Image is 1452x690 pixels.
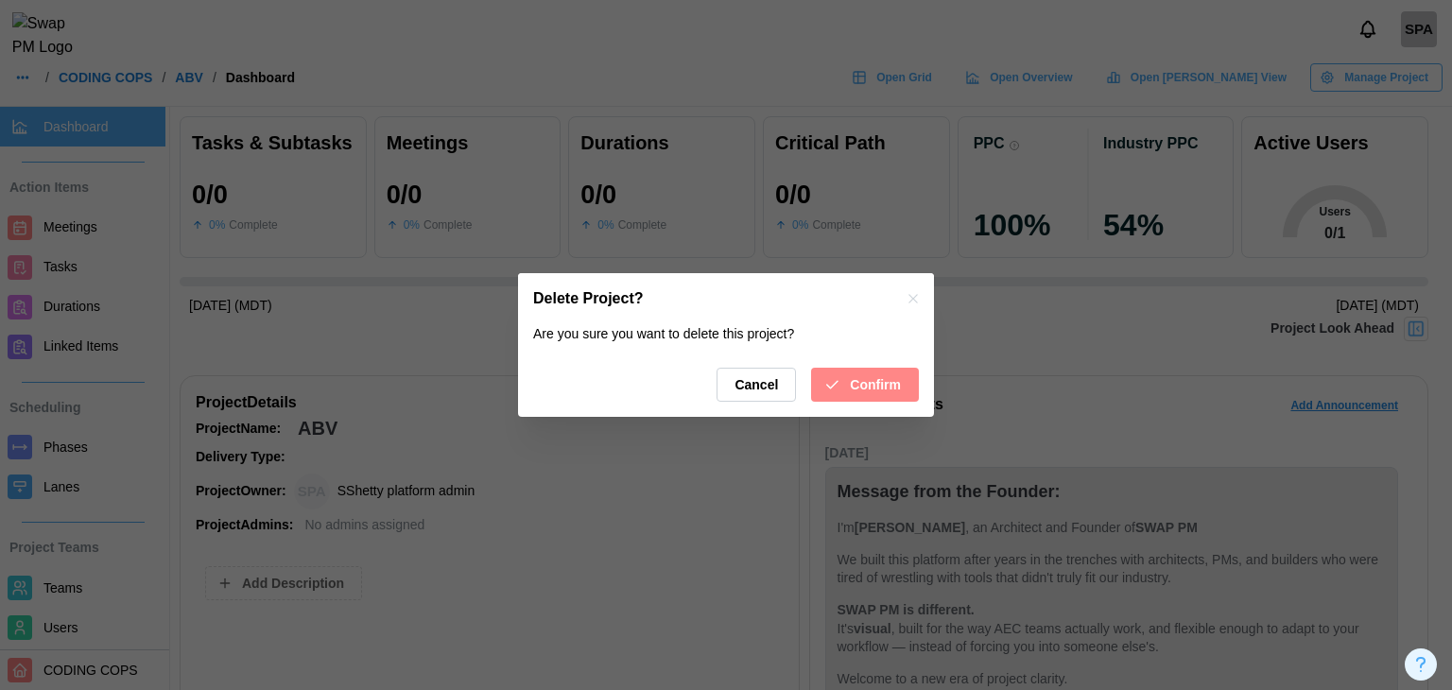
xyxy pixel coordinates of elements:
[850,369,901,401] span: Confirm
[533,324,919,345] div: Are you sure you want to delete this project?
[811,368,919,402] button: Confirm
[735,369,778,401] span: Cancel
[533,291,643,306] h2: Delete Project?
[717,368,796,402] button: Cancel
